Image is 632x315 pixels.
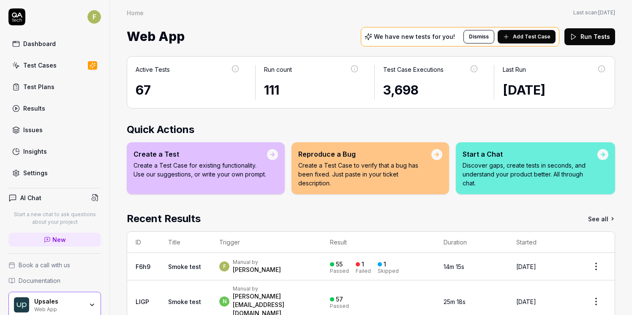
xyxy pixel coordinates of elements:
div: Manual by [233,285,313,292]
a: Insights [8,143,101,160]
div: Home [127,8,144,17]
button: Dismiss [463,30,494,43]
div: 57 [336,296,343,303]
time: 14m 15s [444,263,464,270]
div: 1 [362,261,364,268]
p: Create a Test Case for existing functionality. Use our suggestions, or write your own prompt. [133,161,267,179]
time: [DATE] [516,298,536,305]
h4: AI Chat [20,193,41,202]
div: Settings [23,168,48,177]
span: New [52,235,66,244]
div: Active Tests [136,65,170,74]
div: Dashboard [23,39,56,48]
a: LIGP [136,298,149,305]
a: F6h9 [136,263,150,270]
th: Result [321,232,435,253]
span: Documentation [19,276,60,285]
a: See all [588,211,615,226]
a: Test Plans [8,79,101,95]
a: Smoke test [168,263,201,270]
div: 67 [136,81,240,100]
div: Last Run [503,65,526,74]
a: Dashboard [8,35,101,52]
div: Test Cases [23,61,57,70]
div: Passed [330,269,349,274]
div: Skipped [378,269,399,274]
div: Insights [23,147,47,156]
button: Run Tests [564,28,615,45]
div: 1 [384,261,386,268]
div: Run count [264,65,292,74]
span: F [87,10,101,24]
div: 3,698 [383,81,479,100]
a: Smoke test [168,298,201,305]
a: Settings [8,165,101,181]
div: [PERSON_NAME] [233,266,281,274]
div: Upsales [34,298,83,305]
span: Add Test Case [513,33,550,41]
th: Duration [435,232,508,253]
div: 111 [264,81,360,100]
div: Manual by [233,259,281,266]
div: 55 [336,261,343,268]
th: Trigger [211,232,321,253]
div: Web App [34,305,83,312]
div: Reproduce a Bug [298,149,431,159]
h2: Quick Actions [127,122,615,137]
span: Last scan: [573,9,615,16]
div: Passed [330,304,349,309]
p: Create a Test Case to verify that a bug has been fixed. Just paste in your ticket description. [298,161,431,187]
a: Test Cases [8,57,101,73]
div: Issues [23,125,43,134]
a: Book a call with us [8,261,101,269]
th: Started [508,232,578,253]
time: [DATE] [516,263,536,270]
p: We have new tests for you! [374,34,455,40]
a: Issues [8,122,101,138]
span: Web App [127,25,185,48]
time: [DATE] [598,9,615,16]
div: Start a Chat [463,149,597,159]
div: Test Case Executions [383,65,444,74]
img: Upsales Logo [14,297,29,312]
button: Last scan:[DATE] [573,9,615,16]
th: Title [160,232,211,253]
time: 25m 18s [444,298,466,305]
a: New [8,233,101,247]
p: Start a new chat to ask questions about your project [8,211,101,226]
h2: Recent Results [127,211,201,226]
span: F [219,261,229,272]
button: F [87,8,101,25]
span: n [219,296,229,307]
div: Results [23,104,45,113]
div: Test Plans [23,82,54,91]
div: Create a Test [133,149,267,159]
div: Failed [356,269,371,274]
time: [DATE] [503,82,545,98]
a: Results [8,100,101,117]
span: Book a call with us [19,261,70,269]
a: Documentation [8,276,101,285]
th: ID [127,232,160,253]
p: Discover gaps, create tests in seconds, and understand your product better. All through chat. [463,161,597,187]
button: Add Test Case [498,30,556,43]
